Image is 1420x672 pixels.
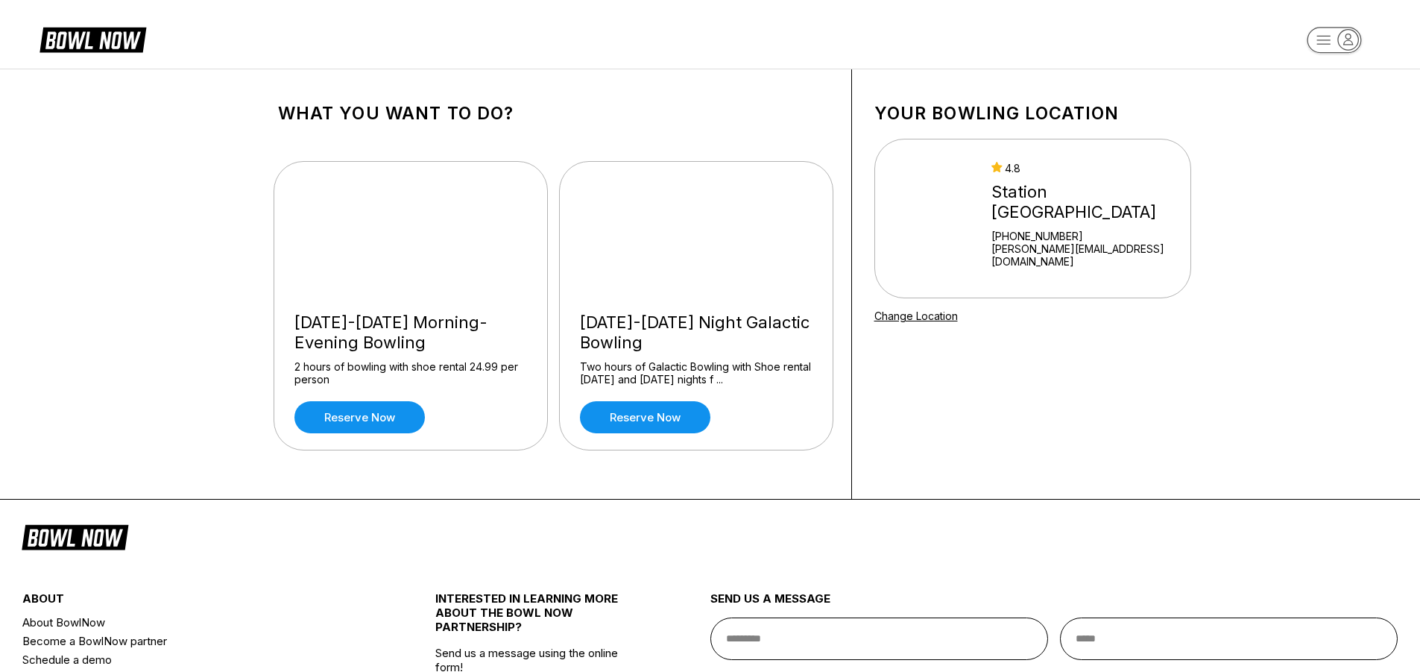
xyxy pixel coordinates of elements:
div: Two hours of Galactic Bowling with Shoe rental [DATE] and [DATE] nights f ... [580,360,812,386]
h1: Your bowling location [874,103,1191,124]
img: Friday-Sunday Morning-Evening Bowling [274,162,549,296]
div: about [22,591,366,613]
div: Station [GEOGRAPHIC_DATA] [991,182,1184,222]
img: Friday-Saturday Night Galactic Bowling [560,162,834,296]
a: Reserve now [294,401,425,433]
div: 2 hours of bowling with shoe rental 24.99 per person [294,360,527,386]
div: INTERESTED IN LEARNING MORE ABOUT THE BOWL NOW PARTNERSHIP? [435,591,642,646]
div: [DATE]-[DATE] Morning-Evening Bowling [294,313,527,353]
img: Station 300 Bluffton [894,163,979,274]
a: About BowlNow [22,613,366,632]
div: [PHONE_NUMBER] [991,230,1184,242]
div: 4.8 [991,162,1184,175]
a: Become a BowlNow partner [22,632,366,650]
a: Schedule a demo [22,650,366,669]
div: [DATE]-[DATE] Night Galactic Bowling [580,313,812,353]
a: Reserve now [580,401,710,433]
h1: What you want to do? [278,103,829,124]
a: [PERSON_NAME][EMAIL_ADDRESS][DOMAIN_NAME] [991,242,1184,268]
div: send us a message [710,591,1398,618]
a: Change Location [874,310,958,322]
